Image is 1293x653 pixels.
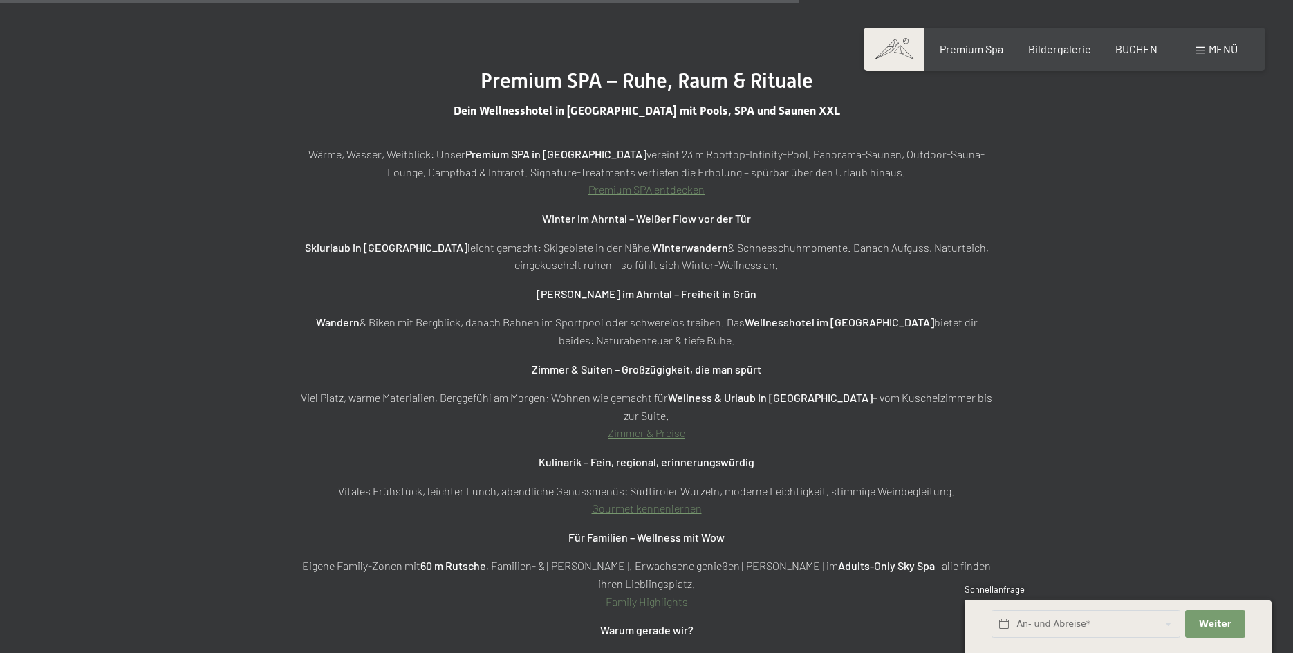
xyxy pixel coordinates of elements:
[420,559,486,572] strong: 60 m Rutsche
[539,455,754,468] strong: Kulinarik – Fein, regional, erinnerungswürdig
[301,145,992,199] p: Wärme, Wasser, Weitblick: Unser vereint 23 m Rooftop-Infinity-Pool, Panorama-Saunen, Outdoor-Saun...
[1028,42,1091,55] a: Bildergalerie
[668,391,873,404] strong: Wellness & Urlaub in [GEOGRAPHIC_DATA]
[537,287,756,300] strong: [PERSON_NAME] im Ahrntal – Freiheit in Grün
[301,482,992,517] p: Vitales Frühstück, leichter Lunch, abendliche Genussmenüs: Südtiroler Wurzeln, moderne Leichtigke...
[1199,618,1231,630] span: Weiter
[838,559,935,572] strong: Adults-Only Sky Spa
[301,557,992,610] p: Eigene Family-Zonen mit , Familien- & [PERSON_NAME]. Erwachsene genießen [PERSON_NAME] im – alle ...
[481,68,813,93] span: Premium SPA – Ruhe, Raum & Rituale
[301,239,992,274] p: leicht gemacht: Skigebiete in der Nähe, & Schneeschuhmomente. Danach Aufguss, Naturteich, eingeku...
[592,502,702,515] a: Gourmet kennenlernen
[965,584,1025,595] span: Schnellanfrage
[1209,42,1238,55] span: Menü
[600,623,694,636] strong: Warum gerade wir?
[316,315,360,329] strong: Wandern
[465,147,646,160] strong: Premium SPA in [GEOGRAPHIC_DATA]
[305,241,467,254] strong: Skiurlaub in [GEOGRAPHIC_DATA]
[542,212,751,225] strong: Winter im Ahrntal – Weißer Flow vor der Tür
[652,241,728,254] strong: Winterwandern
[608,426,685,439] a: Zimmer & Preise
[454,104,840,118] span: Dein Wellnesshotel in [GEOGRAPHIC_DATA] mit Pools, SPA und Saunen XXL
[568,531,725,544] strong: Für Familien – Wellness mit Wow
[606,595,688,608] a: Family Highlights
[301,389,992,442] p: Viel Platz, warme Materialien, Berggefühl am Morgen: Wohnen wie gemacht für – vom Kuschelzimmer b...
[588,183,705,196] a: Premium SPA entdecken
[1185,610,1245,638] button: Weiter
[745,315,934,329] strong: Wellnesshotel im [GEOGRAPHIC_DATA]
[301,313,992,349] p: & Biken mit Bergblick, danach Bahnen im Sportpool oder schwerelos treiben. Das bietet dir beides:...
[940,42,1003,55] a: Premium Spa
[1115,42,1157,55] a: BUCHEN
[532,362,761,376] strong: Zimmer & Suiten – Großzügigkeit, die man spürt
